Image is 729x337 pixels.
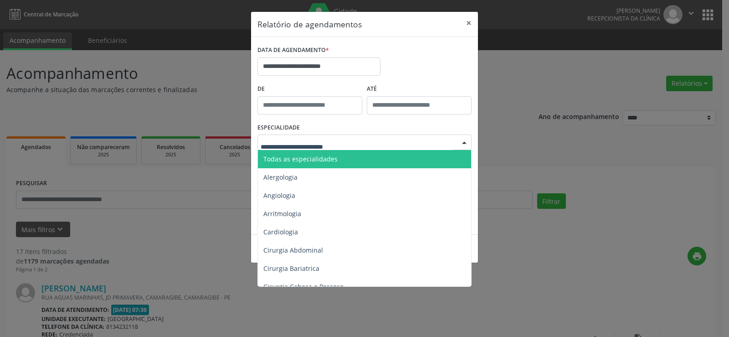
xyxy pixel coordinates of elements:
span: Cirurgia Cabeça e Pescoço [263,282,344,291]
span: Todas as especialidades [263,155,338,163]
span: Alergologia [263,173,298,181]
span: Cirurgia Bariatrica [263,264,319,273]
span: Arritmologia [263,209,301,218]
label: DATA DE AGENDAMENTO [257,43,329,57]
label: ATÉ [367,82,472,96]
h5: Relatório de agendamentos [257,18,362,30]
label: ESPECIALIDADE [257,121,300,135]
button: Close [460,12,478,34]
span: Cardiologia [263,228,298,236]
label: De [257,82,362,96]
span: Cirurgia Abdominal [263,246,323,254]
span: Angiologia [263,191,295,200]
